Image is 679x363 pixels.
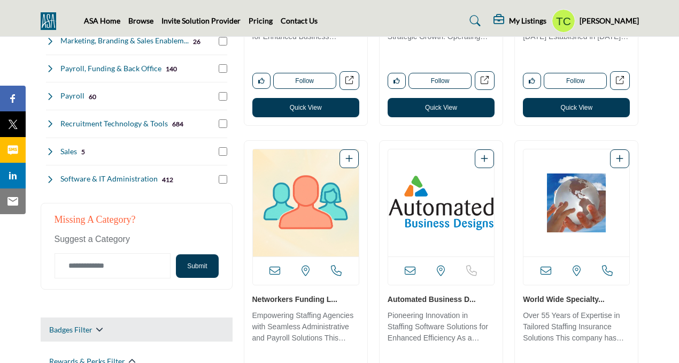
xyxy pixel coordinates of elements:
[252,98,359,117] button: Quick View
[544,73,607,89] button: Follow
[193,38,200,46] b: 26
[219,147,227,156] input: Select Sales checkbox
[388,307,495,346] a: Pioneering Innovation in Staffing Software Solutions for Enhanced Efficiency As a forerunner in t...
[253,149,359,256] img: Networkers Funding LLC
[481,154,488,163] a: Add To List
[161,16,241,25] a: Invite Solution Provider
[273,73,336,89] button: Follow
[219,175,227,184] input: Select Software & IT Administration checkbox
[60,173,158,184] h4: Software & IT Administration: Software solutions and IT management services designed for staffing...
[616,154,623,163] a: Add To List
[523,307,630,346] a: Over 55 Years of Expertise in Tailored Staffing Insurance Solutions This company has been a guidi...
[41,12,61,30] img: Site Logo
[252,73,271,89] button: Like listing
[172,119,183,128] div: 684 Results For Recruitment Technology & Tools
[176,254,218,278] button: Submit
[81,147,85,156] div: 5 Results For Sales
[60,146,77,157] h4: Sales: Sales training, lead generation, and customer relationship management solutions for staffi...
[219,119,227,128] input: Select Recruitment Technology & Tools checkbox
[60,35,189,46] h4: Marketing, Branding & Sales Enablement: Marketing strategies, brand development, and sales tools ...
[166,65,177,73] b: 140
[493,14,546,27] div: My Listings
[219,37,227,46] input: Select Marketing, Branding & Sales Enablement checkbox
[388,149,494,256] img: Automated Business Designs Inc.
[388,73,406,89] button: Like listing
[523,295,605,304] a: World Wide Specialty...
[345,154,353,163] a: Add To List
[523,98,630,117] button: Quick View
[89,92,96,101] div: 60 Results For Payroll
[509,16,546,26] h5: My Listings
[339,71,359,90] a: Open converzai in new tab
[388,98,495,117] button: Quick View
[552,9,575,33] button: Show hide supplier dropdown
[249,16,273,25] a: Pricing
[172,120,183,128] b: 684
[610,71,630,90] a: Open benefits-in-a-card in new tab
[475,71,495,90] a: Open clearlyrated in new tab
[162,175,173,184] div: 412 Results For Software & IT Administration
[523,293,630,305] h3: World Wide Specialty, A Division of Philadelphia Insurance Companies
[253,149,359,256] a: Open Listing in new tab
[84,16,120,25] a: ASA Home
[388,149,494,256] a: Open Listing in new tab
[252,307,359,346] a: Empowering Staffing Agencies with Seamless Administrative and Payroll Solutions This company prov...
[89,93,96,101] b: 60
[459,12,488,29] a: Search
[388,310,495,346] p: Pioneering Innovation in Staffing Software Solutions for Enhanced Efficiency As a forerunner in t...
[523,149,629,256] a: Open Listing in new tab
[219,92,227,101] input: Select Payroll checkbox
[60,63,161,74] h4: Payroll, Funding & Back Office: Comprehensive back-office support including payroll processing an...
[252,310,359,346] p: Empowering Staffing Agencies with Seamless Administrative and Payroll Solutions This company prov...
[128,16,153,25] a: Browse
[523,310,630,346] p: Over 55 Years of Expertise in Tailored Staffing Insurance Solutions This company has been a guidi...
[408,73,472,89] button: Follow
[219,64,227,73] input: Select Payroll, Funding & Back Office checkbox
[252,295,337,304] a: Networkers Funding L...
[55,235,130,244] span: Suggest a Category
[281,16,318,25] a: Contact Us
[49,324,92,335] h2: Badges Filter
[193,36,200,46] div: 26 Results For Marketing, Branding & Sales Enablement
[388,293,495,305] h3: Automated Business Designs Inc.
[166,64,177,73] div: 140 Results For Payroll, Funding & Back Office
[523,149,629,256] img: World Wide Specialty, A Division of Philadelphia Insurance Companies
[252,293,359,305] h3: Networkers Funding LLC
[55,214,219,233] h2: Missing a Category?
[523,73,541,89] button: Like listing
[580,16,639,26] h5: [PERSON_NAME]
[60,90,84,101] h4: Payroll: Dedicated payroll processing services for staffing companies.
[55,253,171,278] input: Category Name
[81,148,85,156] b: 5
[162,176,173,184] b: 412
[388,295,476,304] a: Automated Business D...
[60,118,168,129] h4: Recruitment Technology & Tools: Software platforms and digital tools to streamline recruitment an...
